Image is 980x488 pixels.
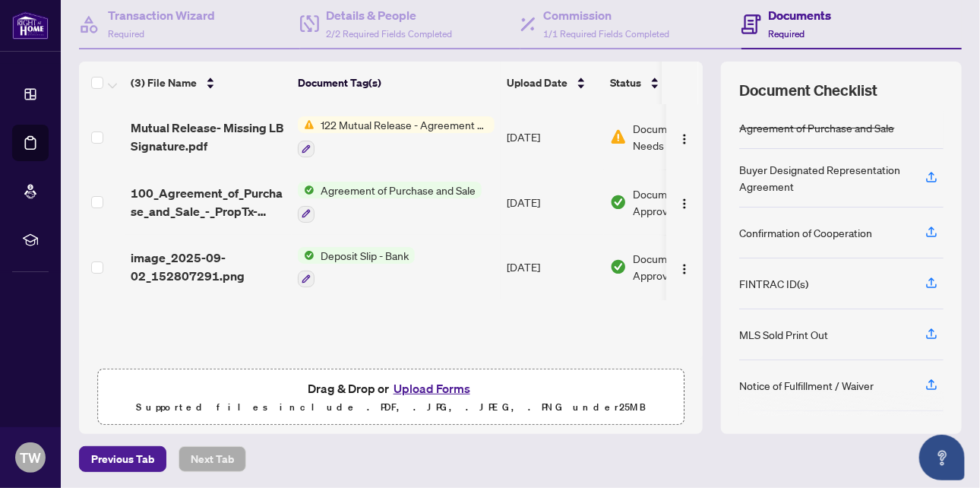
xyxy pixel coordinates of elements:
button: Status Icon122 Mutual Release - Agreement of Purchase and Sale [298,116,495,157]
span: Document Approved [633,250,727,284]
button: Next Tab [179,446,246,472]
th: Upload Date [501,62,604,104]
img: Status Icon [298,116,315,133]
th: (3) File Name [125,62,292,104]
button: Status IconDeposit Slip - Bank [298,247,415,288]
span: (3) File Name [131,74,197,91]
th: Document Tag(s) [292,62,501,104]
img: Document Status [610,128,627,145]
span: Required [108,28,144,40]
span: Deposit Slip - Bank [315,247,415,264]
th: Status [604,62,733,104]
p: Supported files include .PDF, .JPG, .JPEG, .PNG under 25 MB [107,398,675,417]
div: Confirmation of Cooperation [739,224,872,241]
span: Document Approved [633,185,727,219]
td: [DATE] [501,235,604,300]
span: Status [610,74,641,91]
button: Logo [672,255,697,279]
img: Document Status [610,194,627,211]
button: Status IconAgreement of Purchase and Sale [298,182,482,223]
img: Status Icon [298,182,315,198]
span: Document Needs Work [633,120,712,154]
button: Upload Forms [389,379,475,398]
div: FINTRAC ID(s) [739,275,808,292]
td: [DATE] [501,170,604,235]
img: Document Status [610,258,627,275]
span: TW [20,447,41,468]
img: Logo [678,133,691,145]
button: Previous Tab [79,446,166,472]
button: Open asap [919,435,965,480]
span: Previous Tab [91,447,154,471]
span: 2/2 Required Fields Completed [327,28,453,40]
span: image_2025-09-02_152807291.png [131,249,286,285]
span: Required [769,28,805,40]
div: Agreement of Purchase and Sale [739,119,894,136]
span: Agreement of Purchase and Sale [315,182,482,198]
img: logo [12,11,49,40]
button: Logo [672,190,697,214]
span: 1/1 Required Fields Completed [543,28,669,40]
h4: Details & People [327,6,453,24]
h4: Transaction Wizard [108,6,215,24]
h4: Documents [769,6,832,24]
span: Upload Date [507,74,567,91]
span: Mutual Release- Missing LB Signature.pdf [131,119,286,155]
div: Notice of Fulfillment / Waiver [739,377,874,394]
span: 100_Agreement_of_Purchase_and_Sale_-_PropTx-OREA__4_ 1.pdf [131,184,286,220]
h4: Commission [543,6,669,24]
span: Drag & Drop orUpload FormsSupported files include .PDF, .JPG, .JPEG, .PNG under25MB [98,369,684,426]
img: Logo [678,198,691,210]
td: [DATE] [501,104,604,170]
span: Drag & Drop or [308,379,475,398]
img: Logo [678,263,691,275]
button: Logo [672,125,697,149]
img: Status Icon [298,247,315,264]
span: Document Checklist [739,80,877,101]
div: Buyer Designated Representation Agreement [739,161,907,195]
div: MLS Sold Print Out [739,326,828,343]
span: 122 Mutual Release - Agreement of Purchase and Sale [315,116,495,133]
